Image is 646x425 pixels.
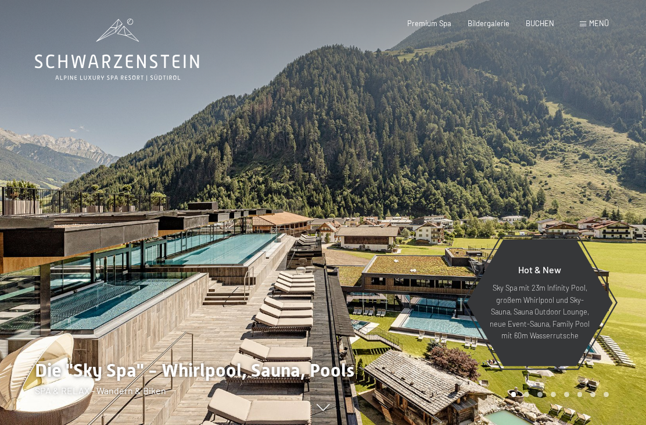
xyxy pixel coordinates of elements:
[589,19,609,28] span: Menü
[590,392,595,397] div: Carousel Page 7
[577,392,583,397] div: Carousel Page 6
[537,392,543,397] div: Carousel Page 3
[518,264,561,275] span: Hot & New
[489,282,590,341] p: Sky Spa mit 23m Infinity Pool, großem Whirlpool und Sky-Sauna, Sauna Outdoor Lounge, neue Event-S...
[511,392,516,397] div: Carousel Page 1 (Current Slide)
[507,392,609,397] div: Carousel Pagination
[468,19,509,28] a: Bildergalerie
[526,19,554,28] a: BUCHEN
[524,392,529,397] div: Carousel Page 2
[551,392,556,397] div: Carousel Page 4
[466,239,613,367] a: Hot & New Sky Spa mit 23m Infinity Pool, großem Whirlpool und Sky-Sauna, Sauna Outdoor Lounge, ne...
[564,392,569,397] div: Carousel Page 5
[604,392,609,397] div: Carousel Page 8
[407,19,451,28] a: Premium Spa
